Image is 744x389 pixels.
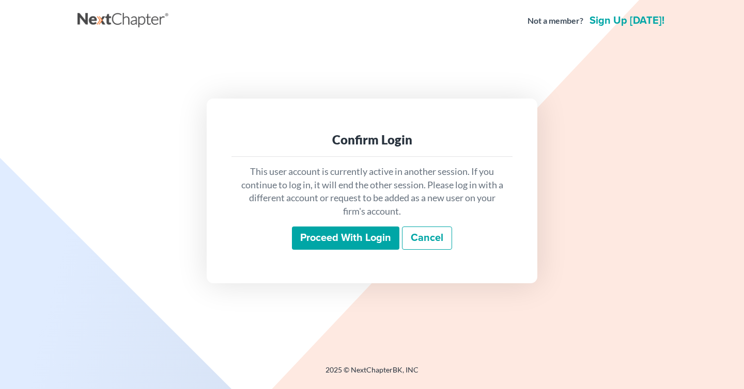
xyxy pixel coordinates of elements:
[240,165,504,218] p: This user account is currently active in another session. If you continue to log in, it will end ...
[78,365,667,383] div: 2025 © NextChapterBK, INC
[587,15,667,26] a: Sign up [DATE]!
[528,15,583,27] strong: Not a member?
[240,132,504,148] div: Confirm Login
[402,226,452,250] a: Cancel
[292,226,399,250] input: Proceed with login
